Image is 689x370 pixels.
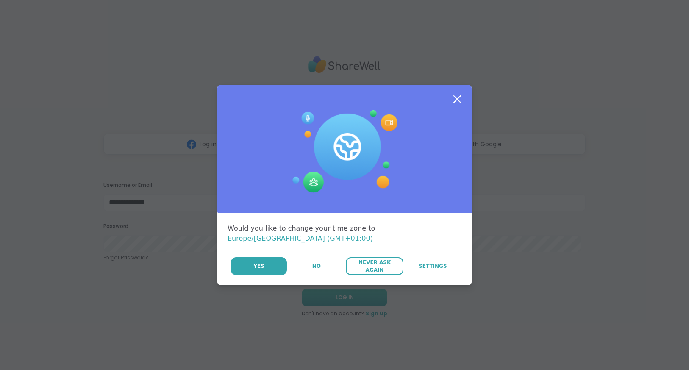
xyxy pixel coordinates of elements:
[231,257,287,275] button: Yes
[404,257,461,275] a: Settings
[350,259,399,274] span: Never Ask Again
[419,262,447,270] span: Settings
[292,110,397,193] img: Session Experience
[312,262,321,270] span: No
[228,234,373,242] span: Europe/[GEOGRAPHIC_DATA] (GMT+01:00)
[288,257,345,275] button: No
[253,262,264,270] span: Yes
[346,257,403,275] button: Never Ask Again
[228,223,461,244] div: Would you like to change your time zone to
